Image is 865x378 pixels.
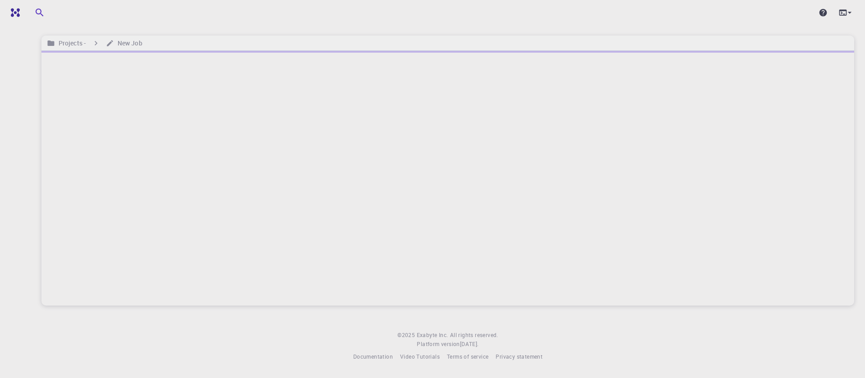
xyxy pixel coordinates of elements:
a: Terms of service [447,352,488,361]
span: © 2025 [397,331,416,340]
h6: New Job [114,38,142,48]
a: Privacy statement [496,352,542,361]
h6: Projects - [55,38,86,48]
a: [DATE]. [460,340,479,349]
span: Platform version [417,340,460,349]
span: Terms of service [447,353,488,360]
span: Video Tutorials [400,353,440,360]
a: Documentation [353,352,393,361]
a: Exabyte Inc. [417,331,448,340]
span: [DATE] . [460,340,479,347]
img: logo [7,8,20,17]
nav: breadcrumb [45,38,144,48]
span: All rights reserved. [450,331,498,340]
span: Exabyte Inc. [417,331,448,338]
a: Video Tutorials [400,352,440,361]
span: Documentation [353,353,393,360]
span: Privacy statement [496,353,542,360]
